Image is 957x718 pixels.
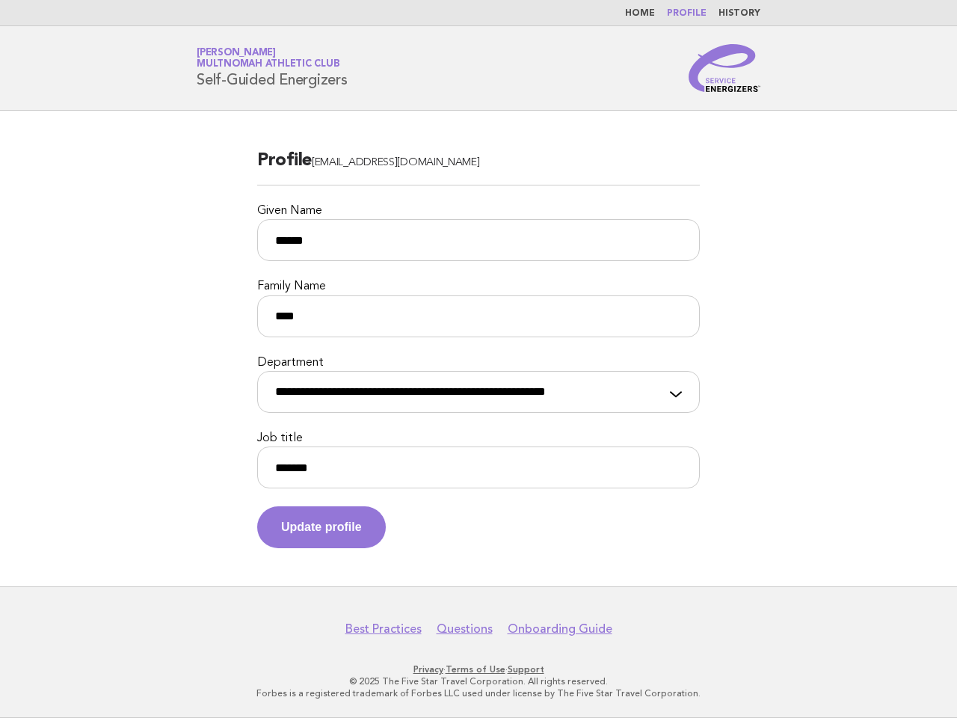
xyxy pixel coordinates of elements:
p: © 2025 The Five Star Travel Corporation. All rights reserved. [21,675,936,687]
span: [EMAIL_ADDRESS][DOMAIN_NAME] [312,157,480,168]
p: · · [21,663,936,675]
h2: Profile [257,149,700,185]
a: History [718,9,760,18]
h1: Self-Guided Energizers [197,49,348,88]
label: Job title [257,431,700,447]
a: Privacy [413,664,443,675]
a: [PERSON_NAME]Multnomah Athletic Club [197,48,339,69]
a: Profile [667,9,707,18]
a: Support [508,664,544,675]
label: Family Name [257,279,700,295]
p: Forbes is a registered trademark of Forbes LLC used under license by The Five Star Travel Corpora... [21,687,936,699]
button: Update profile [257,506,386,548]
label: Given Name [257,203,700,219]
a: Home [625,9,655,18]
a: Best Practices [345,622,422,636]
span: Multnomah Athletic Club [197,60,339,70]
label: Department [257,355,700,371]
img: Service Energizers [689,44,760,92]
a: Terms of Use [446,664,505,675]
a: Onboarding Guide [508,622,612,636]
a: Questions [437,622,493,636]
